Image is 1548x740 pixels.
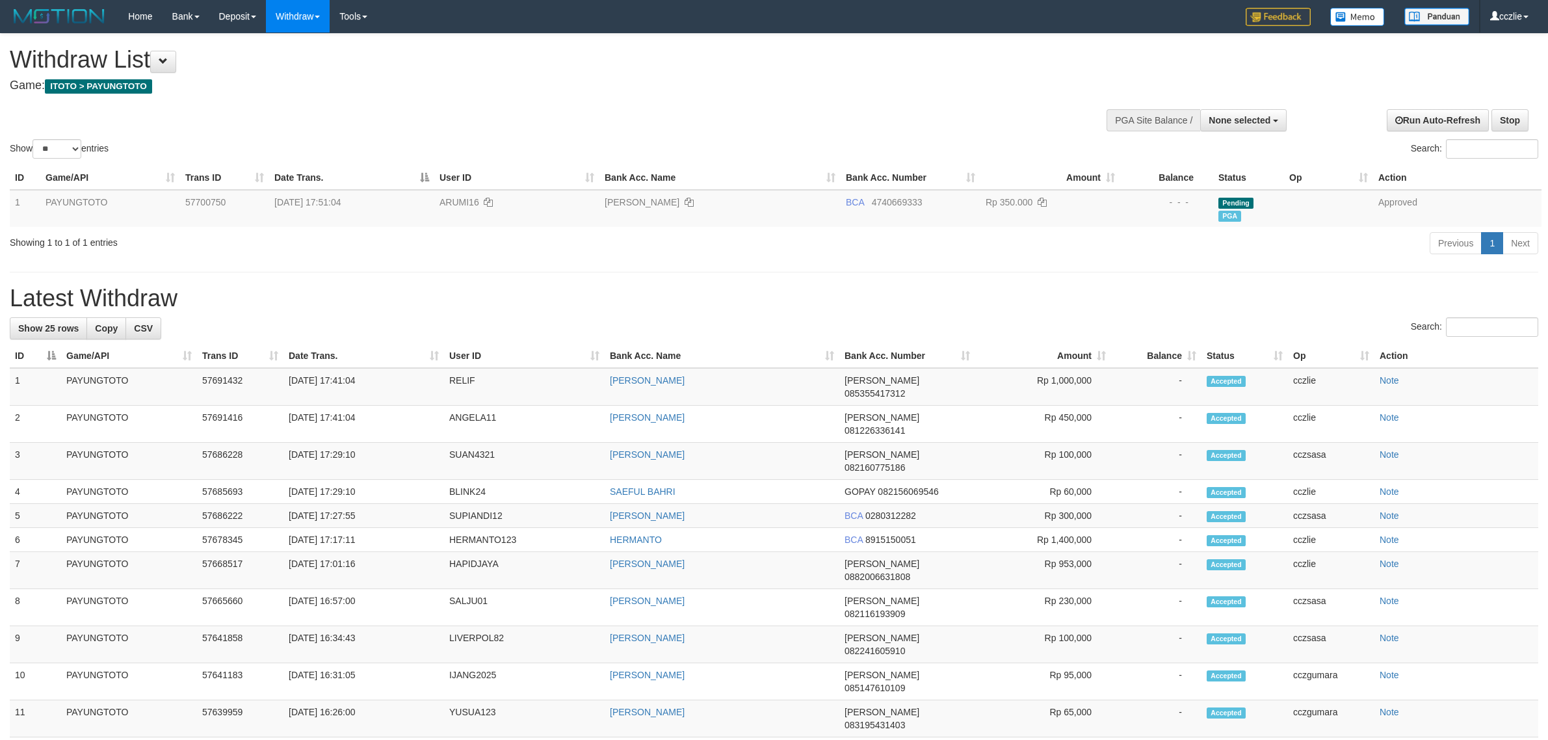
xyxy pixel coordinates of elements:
[1111,480,1201,504] td: -
[610,375,685,386] a: [PERSON_NAME]
[1111,528,1201,552] td: -
[1201,344,1288,368] th: Status: activate to sort column ascending
[1120,166,1213,190] th: Balance
[845,388,905,399] span: Copy 085355417312 to clipboard
[1111,443,1201,480] td: -
[1288,344,1374,368] th: Op: activate to sort column ascending
[865,535,916,545] span: Copy 8915150051 to clipboard
[1288,589,1374,626] td: cczsasa
[975,663,1111,700] td: Rp 95,000
[10,231,635,249] div: Showing 1 to 1 of 1 entries
[61,443,197,480] td: PAYUNGTOTO
[845,707,919,717] span: [PERSON_NAME]
[197,700,283,737] td: 57639959
[975,589,1111,626] td: Rp 230,000
[1373,166,1541,190] th: Action
[845,375,919,386] span: [PERSON_NAME]
[18,323,79,334] span: Show 25 rows
[10,528,61,552] td: 6
[605,344,839,368] th: Bank Acc. Name: activate to sort column ascending
[975,552,1111,589] td: Rp 953,000
[841,166,980,190] th: Bank Acc. Number: activate to sort column ascending
[845,646,905,656] span: Copy 082241605910 to clipboard
[33,139,81,159] select: Showentries
[1111,504,1201,528] td: -
[599,166,841,190] th: Bank Acc. Name: activate to sort column ascending
[283,552,444,589] td: [DATE] 17:01:16
[610,559,685,569] a: [PERSON_NAME]
[444,344,605,368] th: User ID: activate to sort column ascending
[1502,232,1538,254] a: Next
[1207,596,1246,607] span: Accepted
[865,510,916,521] span: Copy 0280312282 to clipboard
[10,344,61,368] th: ID: activate to sort column descending
[1218,211,1241,222] span: Marked by cczlie
[10,166,40,190] th: ID
[197,626,283,663] td: 57641858
[845,510,863,521] span: BCA
[10,443,61,480] td: 3
[10,552,61,589] td: 7
[1380,670,1399,680] a: Note
[610,449,685,460] a: [PERSON_NAME]
[10,663,61,700] td: 10
[845,535,863,545] span: BCA
[1107,109,1200,131] div: PGA Site Balance /
[1207,450,1246,461] span: Accepted
[1491,109,1528,131] a: Stop
[283,528,444,552] td: [DATE] 17:17:11
[283,663,444,700] td: [DATE] 16:31:05
[86,317,126,339] a: Copy
[610,596,685,606] a: [PERSON_NAME]
[1411,317,1538,337] label: Search:
[1380,375,1399,386] a: Note
[975,368,1111,406] td: Rp 1,000,000
[1207,511,1246,522] span: Accepted
[1246,8,1311,26] img: Feedback.jpg
[10,7,109,26] img: MOTION_logo.png
[61,406,197,443] td: PAYUNGTOTO
[975,504,1111,528] td: Rp 300,000
[444,663,605,700] td: IJANG2025
[872,197,923,207] span: Copy 4740669333 to clipboard
[845,683,905,693] span: Copy 085147610109 to clipboard
[444,589,605,626] td: SALJU01
[1380,486,1399,497] a: Note
[1288,368,1374,406] td: cczlie
[1111,406,1201,443] td: -
[45,79,152,94] span: ITOTO > PAYUNGTOTO
[10,626,61,663] td: 9
[1380,510,1399,521] a: Note
[274,197,341,207] span: [DATE] 17:51:04
[444,552,605,589] td: HAPIDJAYA
[10,368,61,406] td: 1
[1288,443,1374,480] td: cczsasa
[10,285,1538,311] h1: Latest Withdraw
[610,486,676,497] a: SAEFUL BAHRI
[10,504,61,528] td: 5
[845,412,919,423] span: [PERSON_NAME]
[10,317,87,339] a: Show 25 rows
[1218,198,1253,209] span: Pending
[1207,376,1246,387] span: Accepted
[444,528,605,552] td: HERMANTO123
[605,197,679,207] a: [PERSON_NAME]
[1380,559,1399,569] a: Note
[61,663,197,700] td: PAYUNGTOTO
[975,406,1111,443] td: Rp 450,000
[1111,552,1201,589] td: -
[134,323,153,334] span: CSV
[1284,166,1373,190] th: Op: activate to sort column ascending
[1330,8,1385,26] img: Button%20Memo.svg
[1111,589,1201,626] td: -
[61,480,197,504] td: PAYUNGTOTO
[197,663,283,700] td: 57641183
[980,166,1120,190] th: Amount: activate to sort column ascending
[1288,406,1374,443] td: cczlie
[283,589,444,626] td: [DATE] 16:57:00
[1288,504,1374,528] td: cczsasa
[1288,626,1374,663] td: cczsasa
[1207,559,1246,570] span: Accepted
[1374,344,1538,368] th: Action
[1288,700,1374,737] td: cczgumara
